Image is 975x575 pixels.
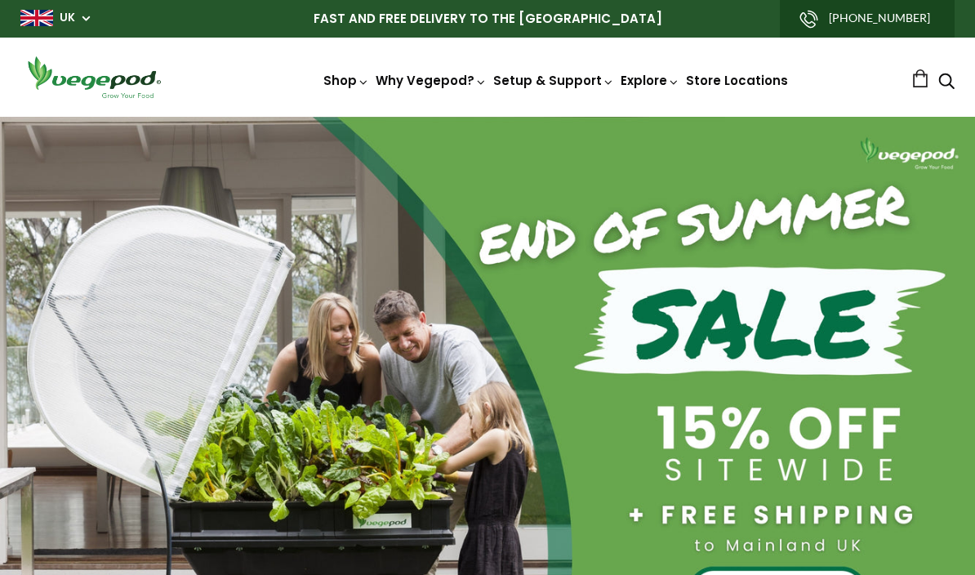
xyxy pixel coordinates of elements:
[376,72,487,89] a: Why Vegepod?
[20,10,53,26] img: gb_large.png
[493,72,614,89] a: Setup & Support
[323,72,369,89] a: Shop
[60,10,75,26] a: UK
[621,72,679,89] a: Explore
[938,74,955,91] a: Search
[686,72,788,89] a: Store Locations
[20,54,167,100] img: Vegepod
